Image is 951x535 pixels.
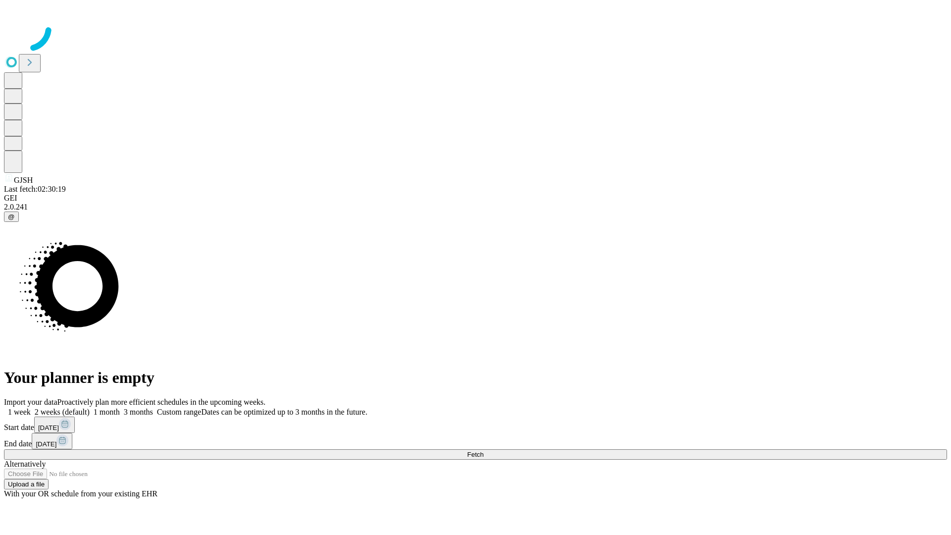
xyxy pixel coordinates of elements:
[8,408,31,416] span: 1 week
[32,433,72,449] button: [DATE]
[38,424,59,431] span: [DATE]
[4,185,66,193] span: Last fetch: 02:30:19
[35,408,90,416] span: 2 weeks (default)
[34,417,75,433] button: [DATE]
[4,369,947,387] h1: Your planner is empty
[4,212,19,222] button: @
[124,408,153,416] span: 3 months
[4,449,947,460] button: Fetch
[14,176,33,184] span: GJSH
[4,460,46,468] span: Alternatively
[36,440,56,448] span: [DATE]
[57,398,265,406] span: Proactively plan more efficient schedules in the upcoming weeks.
[4,398,57,406] span: Import your data
[157,408,201,416] span: Custom range
[4,194,947,203] div: GEI
[4,433,947,449] div: End date
[4,203,947,212] div: 2.0.241
[4,479,49,489] button: Upload a file
[4,417,947,433] div: Start date
[8,213,15,220] span: @
[94,408,120,416] span: 1 month
[467,451,483,458] span: Fetch
[201,408,367,416] span: Dates can be optimized up to 3 months in the future.
[4,489,158,498] span: With your OR schedule from your existing EHR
